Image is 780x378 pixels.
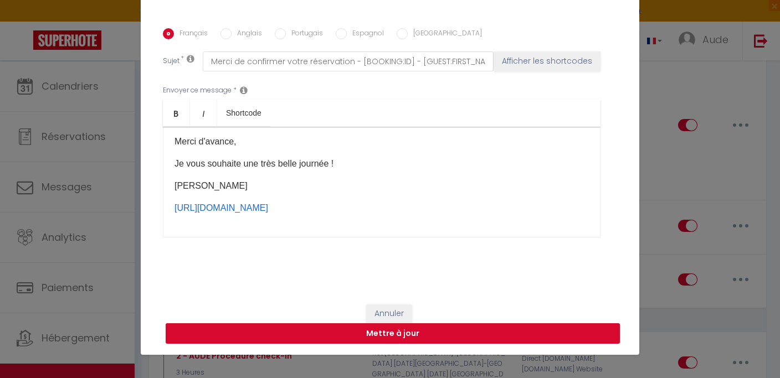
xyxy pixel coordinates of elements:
[9,4,42,38] button: Ouvrir le widget de chat LiveChat
[163,56,179,68] label: Sujet
[175,157,589,170] p: Je vous souhaite une très belle journée !​
[494,51,601,71] button: Afficher les shortcodes
[175,203,268,213] a: [URL][DOMAIN_NAME]
[347,28,384,40] label: Espagnol
[174,28,208,40] label: Français
[175,179,589,193] p: [PERSON_NAME]
[166,323,620,344] button: Mettre à jour
[366,304,412,323] button: Annuler
[175,201,589,215] p: ​
[286,28,323,40] label: Portugais
[163,100,190,126] a: Bold
[190,100,217,126] a: Italic
[408,28,482,40] label: [GEOGRAPHIC_DATA]
[232,28,262,40] label: Anglais
[175,135,589,148] p: Merci d'avance,
[187,54,194,63] i: Subject
[163,85,232,96] label: Envoyer ce message
[217,100,270,126] a: Shortcode
[240,86,248,95] i: Message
